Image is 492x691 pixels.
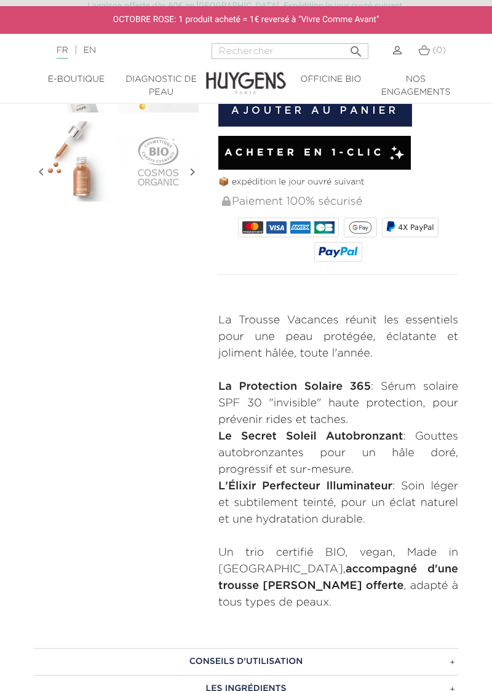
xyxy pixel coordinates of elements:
i:  [349,41,363,55]
img: AMEX [290,221,311,234]
strong: L'Élixir Perfecteur Illuminateur [218,481,392,492]
a: CONSEILS D'UTILISATION [34,648,458,675]
div: | [50,43,196,58]
span: 4X PayPal [398,223,434,232]
img: VISA [266,221,287,234]
a: FR [57,46,68,59]
a: E-Boutique [34,73,119,86]
input: Rechercher [212,43,368,59]
img: Paiement 100% sécurisé [222,196,231,206]
a: Nos engagements [373,73,458,99]
a: EN [84,46,96,55]
span: (0) [432,46,446,55]
strong: accompagné d'une trousse [PERSON_NAME] offerte [218,564,458,591]
p: La Trousse Vacances réunit les essentiels pour une peau protégée, éclatante et joliment hâlée, to... [218,312,458,362]
button: Ajouter au panier [218,95,412,127]
div: Paiement 100% sécurisé [221,189,458,215]
i:  [34,141,49,203]
button:  [345,39,367,56]
a: Officine Bio [288,73,373,86]
p: : Soin léger et subtilement teinté, pour un éclat naturel et une hydratation durable. [218,478,458,528]
i:  [185,141,200,203]
img: MASTERCARD [242,221,263,234]
img: google_pay [349,221,372,234]
strong: La Protection Solaire 365 [218,381,371,392]
p: : Sérum solaire SPF 30 "invisible" haute protection, pour prévenir rides et taches. [218,379,458,428]
p: : Gouttes autobronzantes pour un hâle doré, progressif et sur-mesure. [218,428,458,478]
strong: Le Secret Soleil Autobronzant [218,431,403,442]
p: 📦 expédition le jour ouvré suivant [218,176,458,189]
img: Huygens [206,52,286,96]
p: Un trio certifié BIO, vegan, Made in [GEOGRAPHIC_DATA], , adapté à tous types de peaux. [218,545,458,611]
a: Diagnostic de peau [119,73,204,99]
img: CB_NATIONALE [314,221,335,234]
